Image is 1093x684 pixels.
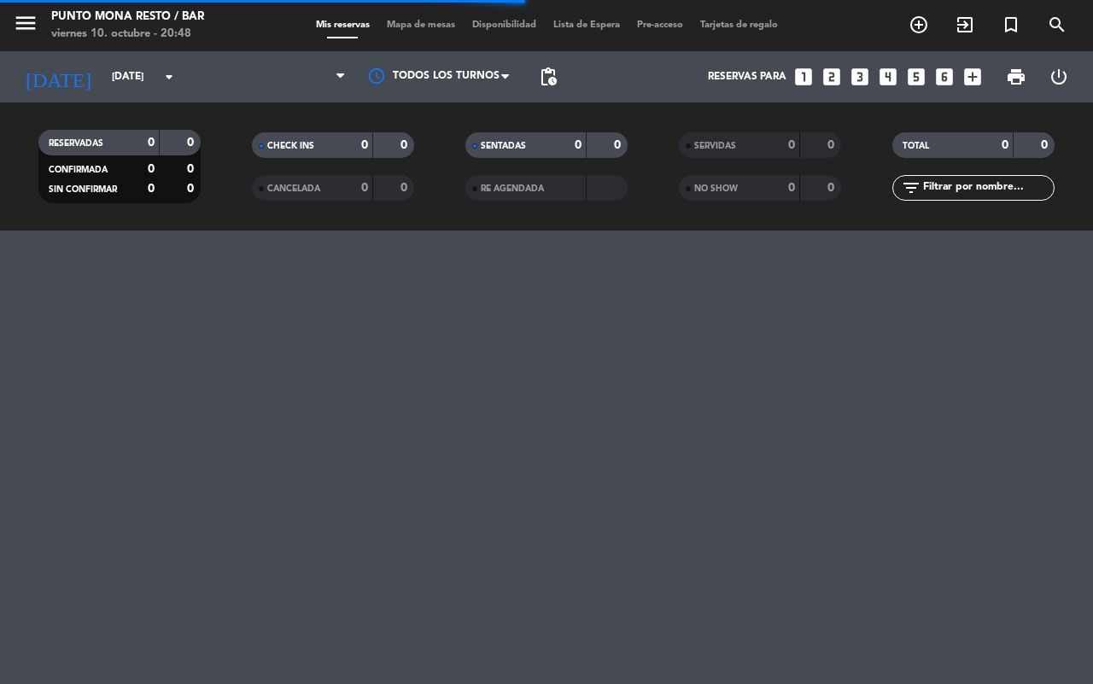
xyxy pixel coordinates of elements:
[49,166,108,174] span: CONFIRMADA
[378,20,464,30] span: Mapa de mesas
[481,142,526,150] span: SENTADAS
[400,182,411,194] strong: 0
[849,66,871,88] i: looks_3
[921,178,1054,197] input: Filtrar por nombre...
[49,139,103,148] span: RESERVADAS
[827,139,838,151] strong: 0
[1049,67,1069,87] i: power_settings_new
[901,178,921,198] i: filter_list
[13,58,103,96] i: [DATE]
[187,163,197,175] strong: 0
[788,139,795,151] strong: 0
[267,142,314,150] span: CHECK INS
[187,183,197,195] strong: 0
[148,137,155,149] strong: 0
[628,20,692,30] span: Pre-acceso
[481,184,544,193] span: RE AGENDADA
[575,139,582,151] strong: 0
[267,184,320,193] span: CANCELADA
[877,66,899,88] i: looks_4
[692,20,786,30] span: Tarjetas de regalo
[187,137,197,149] strong: 0
[1001,15,1021,35] i: turned_in_not
[1006,67,1026,87] span: print
[1037,51,1080,102] div: LOG OUT
[961,66,984,88] i: add_box
[1047,15,1067,35] i: search
[49,185,117,194] span: SIN CONFIRMAR
[307,20,378,30] span: Mis reservas
[821,66,843,88] i: looks_two
[827,182,838,194] strong: 0
[159,67,179,87] i: arrow_drop_down
[1002,139,1008,151] strong: 0
[694,142,736,150] span: SERVIDAS
[909,15,929,35] i: add_circle_outline
[1041,139,1051,151] strong: 0
[361,182,368,194] strong: 0
[792,66,815,88] i: looks_one
[933,66,956,88] i: looks_6
[361,139,368,151] strong: 0
[400,139,411,151] strong: 0
[903,142,929,150] span: TOTAL
[905,66,927,88] i: looks_5
[148,163,155,175] strong: 0
[13,10,38,36] i: menu
[13,10,38,42] button: menu
[788,182,795,194] strong: 0
[545,20,628,30] span: Lista de Espera
[614,139,624,151] strong: 0
[538,67,558,87] span: pending_actions
[464,20,545,30] span: Disponibilidad
[51,9,204,26] div: Punto Mona Resto / Bar
[148,183,155,195] strong: 0
[694,184,738,193] span: NO SHOW
[955,15,975,35] i: exit_to_app
[51,26,204,43] div: viernes 10. octubre - 20:48
[708,71,786,83] span: Reservas para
